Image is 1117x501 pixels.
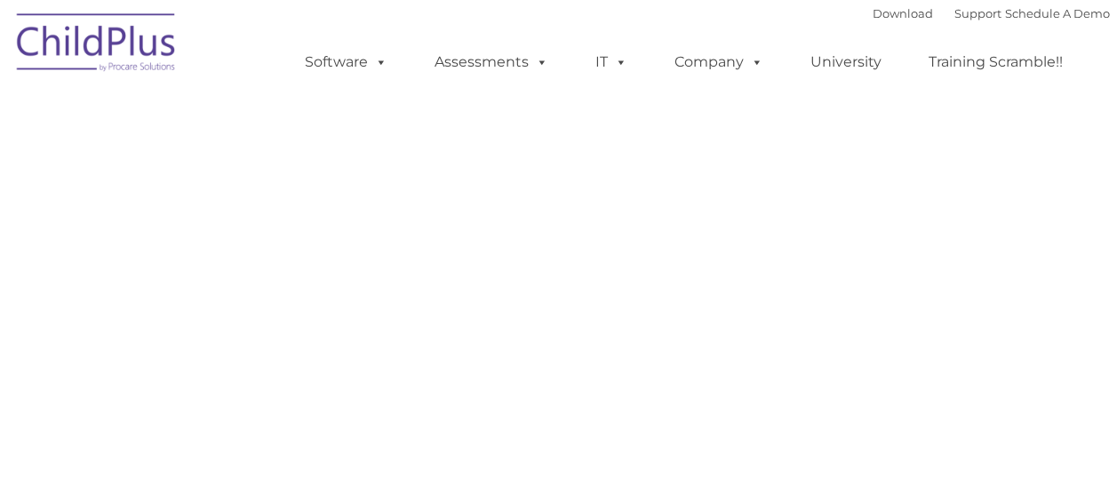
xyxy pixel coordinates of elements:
[417,44,566,80] a: Assessments
[911,44,1081,80] a: Training Scramble!!
[578,44,645,80] a: IT
[873,6,933,20] a: Download
[8,1,186,90] img: ChildPlus by Procare Solutions
[657,44,781,80] a: Company
[1005,6,1110,20] a: Schedule A Demo
[873,6,1110,20] font: |
[954,6,1001,20] a: Support
[793,44,899,80] a: University
[287,44,405,80] a: Software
